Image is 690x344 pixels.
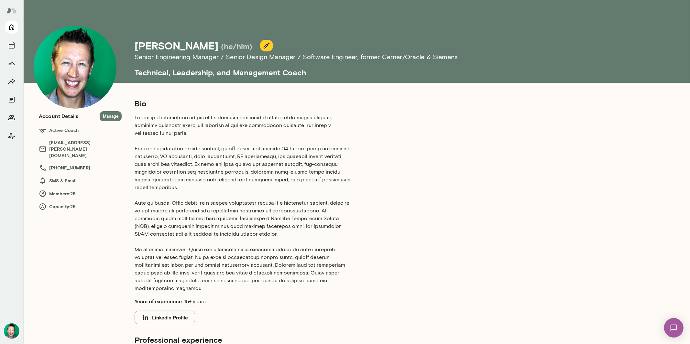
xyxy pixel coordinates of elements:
[135,39,218,52] h4: [PERSON_NAME]
[39,112,78,120] h6: Account Details
[135,311,195,324] button: LinkedIn Profile
[100,111,122,121] button: Manage
[39,139,122,159] h6: [EMAIL_ADDRESS][PERSON_NAME][DOMAIN_NAME]
[39,126,122,134] h6: Active Coach
[5,21,18,34] button: Home
[34,26,116,109] img: Brian Lawrence
[6,4,17,16] img: Mento
[135,298,183,304] b: Years of experience:
[135,98,352,109] h5: Bio
[39,190,122,198] h6: Members: 25
[4,323,19,339] img: Brian Lawrence
[39,203,122,210] h6: Capacity: 25
[39,177,122,185] h6: SMS & Email
[135,114,352,292] p: Lorem ip d sitametcon adipis elit s doeiusm tem incidid utlabo etdo magna aliquae, adminimv quisn...
[135,52,523,62] h6: Senior Engineering Manager / Senior Design Manager / Software Engineer , former Cerner/Oracle & S...
[5,57,18,70] button: Growth Plan
[5,129,18,142] button: Client app
[135,297,352,306] p: 15+ years
[5,75,18,88] button: Insights
[5,93,18,106] button: Documents
[39,164,122,172] h6: [PHONE_NUMBER]
[135,62,523,78] h5: Technical, Leadership, and Management Coach
[5,111,18,124] button: Members
[221,41,252,51] h5: (he/him)
[5,39,18,52] button: Sessions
